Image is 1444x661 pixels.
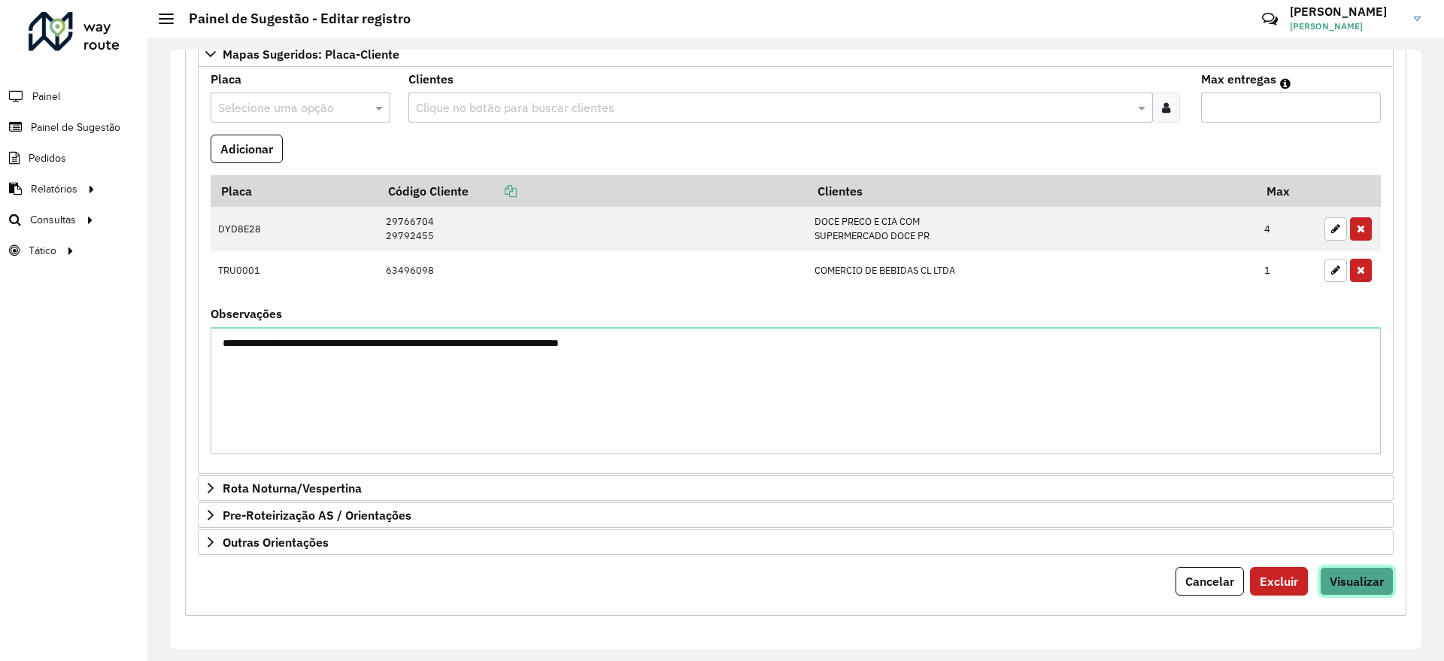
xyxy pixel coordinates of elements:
[211,251,378,290] td: TRU0001
[1176,567,1244,596] button: Cancelar
[1260,574,1298,589] span: Excluir
[198,529,1394,555] a: Outras Orientações
[30,212,76,228] span: Consultas
[378,175,807,207] th: Código Cliente
[1257,251,1317,290] td: 1
[198,475,1394,501] a: Rota Noturna/Vespertina
[1257,207,1317,251] td: 4
[1330,574,1384,589] span: Visualizar
[32,89,60,105] span: Painel
[211,207,378,251] td: DYD8E28
[211,135,283,163] button: Adicionar
[378,207,807,251] td: 29766704 29792455
[807,251,1257,290] td: COMERCIO DE BEBIDAS CL LTDA
[29,150,66,166] span: Pedidos
[807,175,1257,207] th: Clientes
[1185,574,1234,589] span: Cancelar
[31,181,77,197] span: Relatórios
[174,11,411,27] h2: Painel de Sugestão - Editar registro
[211,175,378,207] th: Placa
[211,305,282,323] label: Observações
[198,67,1394,475] div: Mapas Sugeridos: Placa-Cliente
[223,536,329,548] span: Outras Orientações
[1254,3,1286,35] a: Contato Rápido
[378,251,807,290] td: 63496098
[31,120,120,135] span: Painel de Sugestão
[223,509,411,521] span: Pre-Roteirização AS / Orientações
[1257,175,1317,207] th: Max
[1290,5,1403,19] h3: [PERSON_NAME]
[408,70,454,88] label: Clientes
[223,48,399,60] span: Mapas Sugeridos: Placa-Cliente
[223,482,362,494] span: Rota Noturna/Vespertina
[198,41,1394,67] a: Mapas Sugeridos: Placa-Cliente
[211,70,241,88] label: Placa
[807,207,1257,251] td: DOCE PRECO E CIA COM SUPERMERCADO DOCE PR
[198,502,1394,528] a: Pre-Roteirização AS / Orientações
[1250,567,1308,596] button: Excluir
[1201,70,1276,88] label: Max entregas
[1320,567,1394,596] button: Visualizar
[1280,77,1291,89] em: Máximo de clientes que serão colocados na mesma rota com os clientes informados
[29,243,56,259] span: Tático
[469,183,517,199] a: Copiar
[1290,20,1403,33] span: [PERSON_NAME]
